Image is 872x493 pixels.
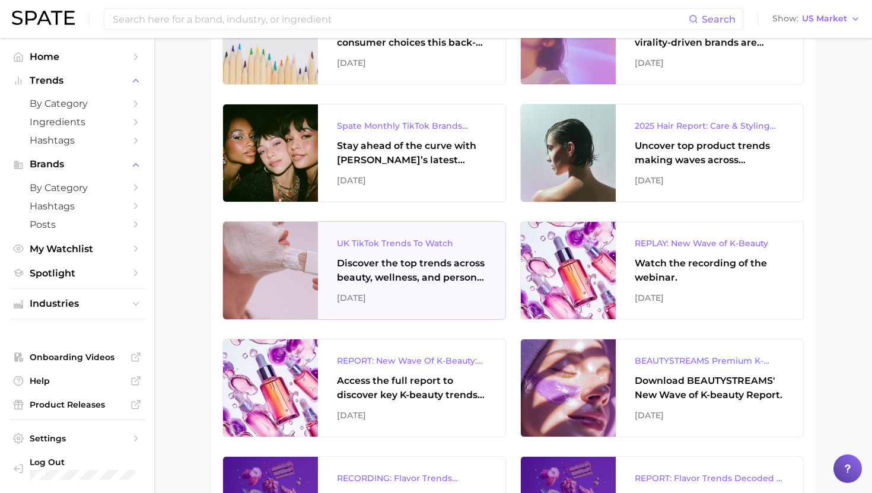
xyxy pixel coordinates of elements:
[222,221,506,320] a: UK TikTok Trends To WatchDiscover the top trends across beauty, wellness, and personal care on Ti...
[30,243,125,255] span: My Watchlist
[635,291,784,305] div: [DATE]
[337,471,486,485] div: RECORDING: Flavor Trends Decoded - What's New & What's Next According to TikTok & Google
[30,182,125,193] span: by Category
[702,14,736,25] span: Search
[635,471,784,485] div: REPORT: Flavor Trends Decoded - What's New & What's Next According to TikTok & Google
[635,119,784,133] div: 2025 Hair Report: Care & Styling Products
[9,430,145,447] a: Settings
[30,268,125,279] span: Spotlight
[635,354,784,368] div: BEAUTYSTREAMS Premium K-beauty Trends Report
[9,295,145,313] button: Industries
[520,104,804,202] a: 2025 Hair Report: Care & Styling ProductsUncover top product trends making waves across platforms...
[30,135,125,146] span: Hashtags
[222,104,506,202] a: Spate Monthly TikTok Brands TrackerStay ahead of the curve with [PERSON_NAME]’s latest monthly tr...
[635,173,784,187] div: [DATE]
[222,339,506,437] a: REPORT: New Wave Of K-Beauty: [GEOGRAPHIC_DATA]’s Trending Innovations In Skincare & Color Cosmet...
[112,9,689,29] input: Search here for a brand, industry, or ingredient
[337,291,486,305] div: [DATE]
[30,201,125,212] span: Hashtags
[9,372,145,390] a: Help
[9,215,145,234] a: Posts
[30,352,125,362] span: Onboarding Videos
[9,264,145,282] a: Spotlight
[30,75,125,86] span: Trends
[802,15,847,22] span: US Market
[30,98,125,109] span: by Category
[337,56,486,70] div: [DATE]
[520,339,804,437] a: BEAUTYSTREAMS Premium K-beauty Trends ReportDownload BEAUTYSTREAMS' New Wave of K-beauty Report.[...
[30,457,135,467] span: Log Out
[9,396,145,414] a: Product Releases
[635,374,784,402] div: Download BEAUTYSTREAMS' New Wave of K-beauty Report.
[9,348,145,366] a: Onboarding Videos
[635,139,784,167] div: Uncover top product trends making waves across platforms — along with key insights into benefits,...
[337,139,486,167] div: Stay ahead of the curve with [PERSON_NAME]’s latest monthly tracker, spotlighting the fastest-gro...
[9,72,145,90] button: Trends
[635,256,784,285] div: Watch the recording of the webinar.
[635,56,784,70] div: [DATE]
[9,179,145,197] a: by Category
[9,47,145,66] a: Home
[9,94,145,113] a: by Category
[769,11,863,27] button: ShowUS Market
[337,119,486,133] div: Spate Monthly TikTok Brands Tracker
[30,219,125,230] span: Posts
[9,197,145,215] a: Hashtags
[635,408,784,422] div: [DATE]
[30,298,125,309] span: Industries
[635,236,784,250] div: REPLAY: New Wave of K-Beauty
[9,155,145,173] button: Brands
[9,131,145,150] a: Hashtags
[337,256,486,285] div: Discover the top trends across beauty, wellness, and personal care on TikTok [GEOGRAPHIC_DATA].
[9,113,145,131] a: Ingredients
[337,374,486,402] div: Access the full report to discover key K-beauty trends influencing [DATE] beauty market
[30,399,125,410] span: Product Releases
[9,453,145,484] a: Log out. Currently logged in with e-mail mathilde@spate.nyc.
[12,11,75,25] img: SPATE
[30,433,125,444] span: Settings
[30,376,125,386] span: Help
[520,221,804,320] a: REPLAY: New Wave of K-BeautyWatch the recording of the webinar.[DATE]
[9,240,145,258] a: My Watchlist
[772,15,798,22] span: Show
[30,159,125,170] span: Brands
[337,173,486,187] div: [DATE]
[337,236,486,250] div: UK TikTok Trends To Watch
[30,116,125,128] span: Ingredients
[337,354,486,368] div: REPORT: New Wave Of K-Beauty: [GEOGRAPHIC_DATA]’s Trending Innovations In Skincare & Color Cosmetics
[337,408,486,422] div: [DATE]
[30,51,125,62] span: Home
